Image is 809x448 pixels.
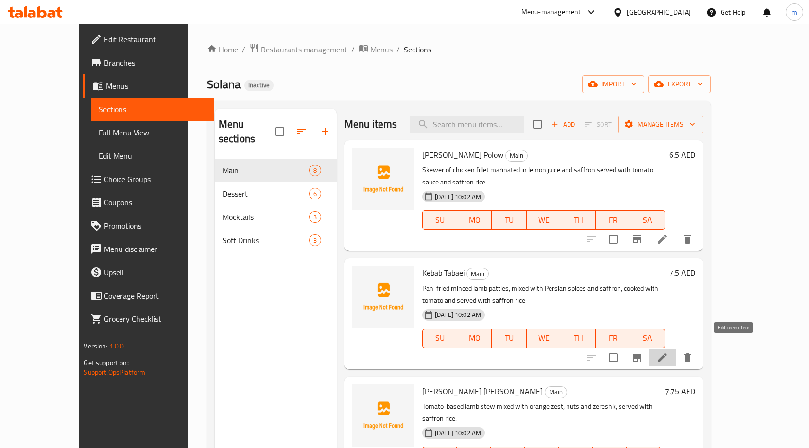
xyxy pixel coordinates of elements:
button: MO [457,210,492,230]
span: Grocery Checklist [104,313,206,325]
span: Coupons [104,197,206,208]
a: Menu disclaimer [83,237,214,261]
div: Dessert6 [215,182,337,205]
span: Add [550,119,576,130]
span: Select section [527,114,548,134]
span: SA [634,331,661,345]
button: delete [676,228,699,251]
img: Farida's Ghaymeh Polow [352,384,414,447]
span: Menus [106,80,206,92]
img: Kebab Tabaei [352,266,414,328]
a: Coverage Report [83,284,214,307]
li: / [242,44,245,55]
span: [PERSON_NAME] Polow [422,148,503,162]
button: SA [630,329,665,348]
span: Main [506,150,527,161]
span: Main [545,386,567,398]
span: Dessert [223,188,309,199]
button: TH [561,329,596,348]
span: import [590,78,637,90]
span: Choice Groups [104,173,206,185]
button: TH [561,210,596,230]
a: Edit Menu [91,144,214,167]
span: Kebab Tabaei [422,265,465,280]
a: Upsell [83,261,214,284]
span: Mocktails [223,211,309,223]
span: [PERSON_NAME] [PERSON_NAME] [422,384,543,398]
span: TU [496,213,522,227]
span: FR [600,213,626,227]
span: WE [531,331,557,345]
span: Inactive [244,81,274,89]
div: Inactive [244,80,274,91]
span: FR [600,331,626,345]
button: MO [457,329,492,348]
a: Restaurants management [249,43,347,56]
a: Choice Groups [83,167,214,191]
button: TU [492,329,526,348]
span: Manage items [626,118,695,131]
span: Full Menu View [99,127,206,138]
span: Add item [548,117,579,132]
li: / [396,44,400,55]
span: Select section first [579,117,618,132]
span: export [656,78,703,90]
div: Main [223,165,309,176]
a: Full Menu View [91,121,214,144]
span: TU [496,331,522,345]
span: Branches [104,57,206,68]
span: 3 [310,213,321,222]
a: Promotions [83,214,214,237]
a: Grocery Checklist [83,307,214,331]
li: / [351,44,355,55]
h6: 6.5 AED [669,148,695,162]
span: Get support on: [84,356,128,369]
span: MO [461,331,488,345]
span: Restaurants management [261,44,347,55]
button: Manage items [618,116,703,133]
span: m [792,7,797,17]
button: delete [676,346,699,369]
span: TH [565,331,592,345]
span: Solana [207,73,241,95]
button: Branch-specific-item [625,228,649,251]
span: [DATE] 10:02 AM [431,310,485,319]
button: import [582,75,644,93]
span: Sort sections [290,120,313,143]
nav: breadcrumb [207,43,711,56]
span: [DATE] 10:02 AM [431,429,485,438]
a: Menus [83,74,214,98]
span: Upsell [104,266,206,278]
span: Edit Menu [99,150,206,162]
button: Add section [313,120,337,143]
button: FR [596,329,630,348]
button: WE [527,210,561,230]
h6: 7.5 AED [669,266,695,280]
div: [GEOGRAPHIC_DATA] [627,7,691,17]
p: Skewer of chicken fillet marinated in lemon juice and saffron served with tomato sauce and saffro... [422,164,665,188]
span: Menu disclaimer [104,243,206,255]
span: 3 [310,236,321,245]
span: Edit Restaurant [104,33,206,45]
span: Sections [404,44,431,55]
div: Main [505,150,528,162]
div: Mocktails3 [215,205,337,229]
span: Version: [84,340,107,352]
span: SU [427,331,453,345]
div: items [309,234,321,246]
span: [DATE] 10:02 AM [431,192,485,201]
button: SU [422,329,457,348]
div: items [309,165,321,176]
img: Jojeh Zereshk Polow [352,148,414,210]
span: MO [461,213,488,227]
h2: Menu sections [219,117,275,146]
div: Soft Drinks3 [215,229,337,252]
button: SA [630,210,665,230]
span: TH [565,213,592,227]
a: Branches [83,51,214,74]
a: Support.OpsPlatform [84,366,145,379]
a: Sections [91,98,214,121]
span: Select all sections [270,121,290,142]
span: Main [467,268,488,280]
